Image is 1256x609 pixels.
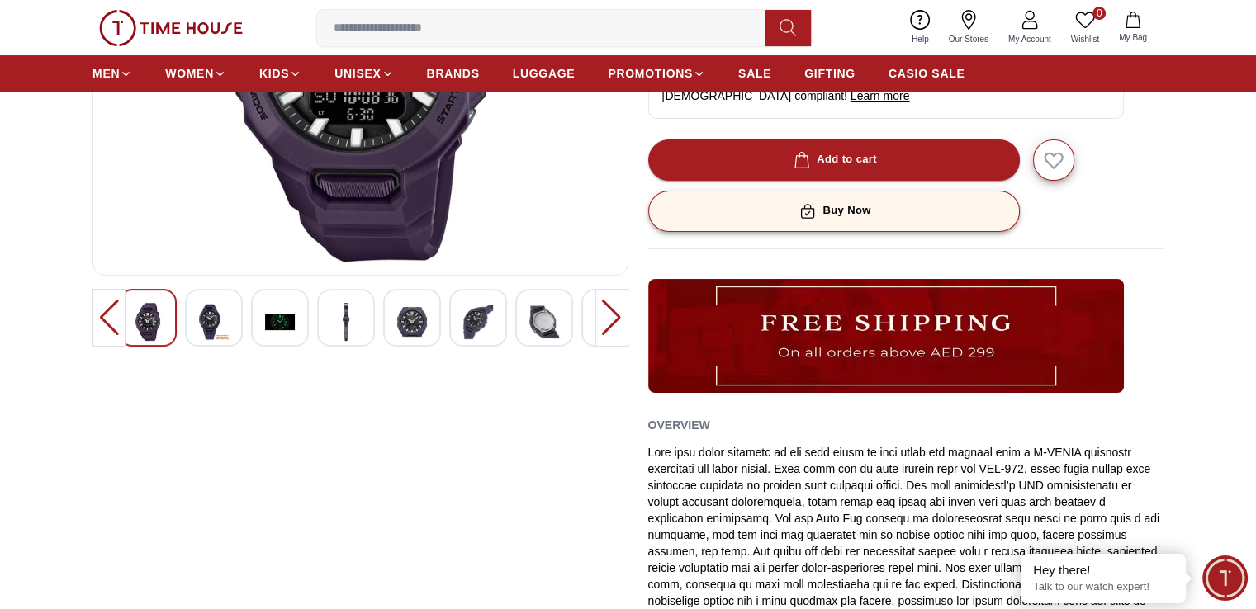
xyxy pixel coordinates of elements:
span: UNISEX [334,65,381,82]
img: G-Shock Men Analog Digital Black Dial Watch - GBA-950-2ADR [529,303,559,341]
span: WOMEN [165,65,214,82]
a: LUGGAGE [513,59,576,88]
a: KIDS [259,59,301,88]
img: G-Shock Men Analog Digital Black Dial Watch - GBA-950-2ADR [331,303,361,341]
button: Add to cart [648,139,1020,181]
button: My Bag [1109,8,1157,47]
a: BRANDS [427,59,480,88]
span: Our Stores [942,33,995,45]
span: SALE [738,65,771,82]
span: My Account [1002,33,1058,45]
img: G-Shock Men Analog Digital Black Dial Watch - GBA-950-2ADR [133,303,163,341]
span: MEN [92,65,120,82]
img: G-Shock Men Analog Digital Black Dial Watch - GBA-950-2ADR [463,303,493,341]
span: BRANDS [427,65,480,82]
img: ... [648,279,1124,393]
span: Help [905,33,936,45]
div: Chat Widget [1202,555,1248,601]
a: Help [902,7,939,49]
span: My Bag [1112,31,1154,44]
div: Add to cart [790,150,877,169]
a: Our Stores [939,7,998,49]
span: Wishlist [1064,33,1106,45]
span: CASIO SALE [889,65,965,82]
span: 0 [1092,7,1106,20]
a: WOMEN [165,59,226,88]
span: LUGGAGE [513,65,576,82]
span: GIFTING [804,65,856,82]
span: KIDS [259,65,289,82]
a: UNISEX [334,59,393,88]
a: CASIO SALE [889,59,965,88]
a: SALE [738,59,771,88]
a: MEN [92,59,132,88]
a: PROMOTIONS [608,59,705,88]
a: 0Wishlist [1061,7,1109,49]
div: Buy Now [796,201,870,220]
a: GIFTING [804,59,856,88]
h2: Overview [648,413,710,437]
img: G-Shock Men Analog Digital Black Dial Watch - GBA-950-2ADR [397,303,427,341]
p: Talk to our watch expert! [1033,580,1173,594]
button: Buy Now [648,191,1020,232]
img: ... [99,10,243,46]
img: G-Shock Men Analog Digital Black Dial Watch - GBA-950-2ADR [265,303,295,341]
span: Learn more [851,89,910,102]
div: Hey there! [1033,562,1173,578]
span: PROMOTIONS [608,65,693,82]
img: G-Shock Men Analog Digital Black Dial Watch - GBA-950-2ADR [199,303,229,341]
